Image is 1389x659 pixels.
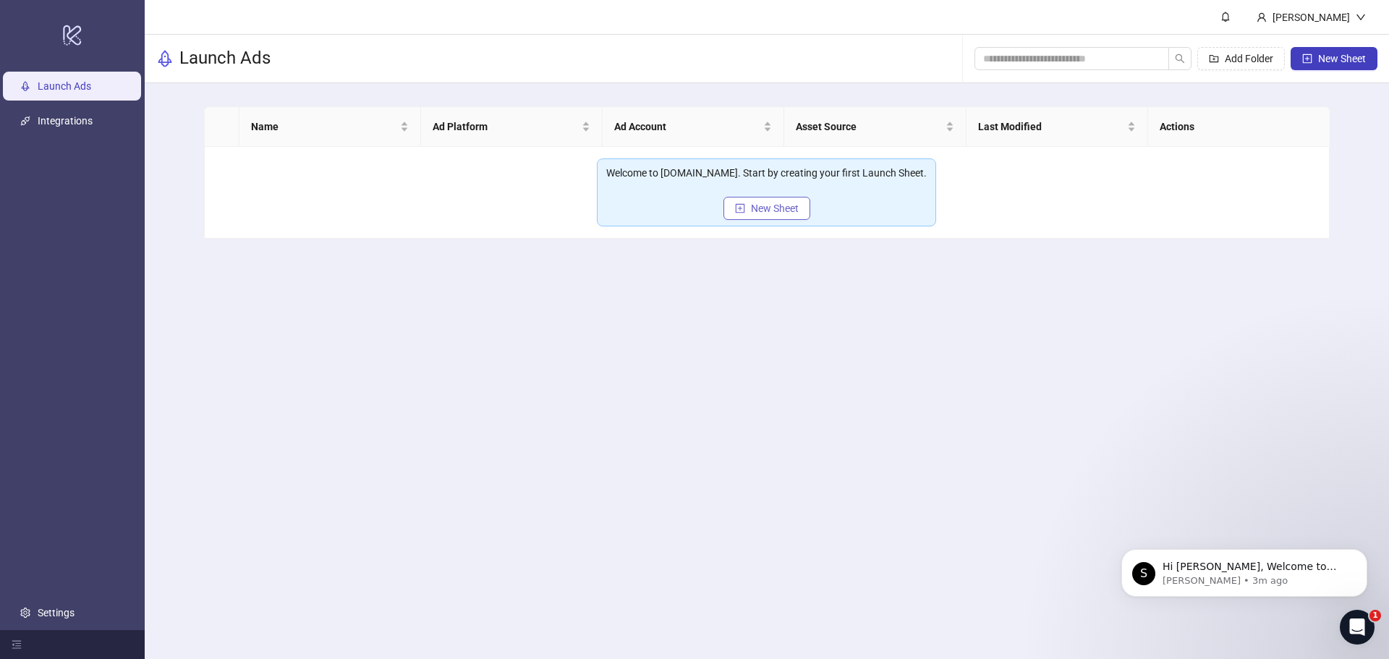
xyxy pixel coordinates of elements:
[1257,12,1267,22] span: user
[179,47,271,70] h3: Launch Ads
[606,165,927,181] div: Welcome to [DOMAIN_NAME]. Start by creating your first Launch Sheet.
[614,119,760,135] span: Ad Account
[1209,54,1219,64] span: folder-add
[1175,54,1185,64] span: search
[156,50,174,67] span: rocket
[1197,47,1285,70] button: Add Folder
[978,119,1124,135] span: Last Modified
[38,115,93,127] a: Integrations
[1267,9,1356,25] div: [PERSON_NAME]
[723,197,810,220] button: New Sheet
[1220,12,1231,22] span: bell
[967,107,1148,147] th: Last Modified
[38,80,91,92] a: Launch Ads
[1340,610,1375,645] iframe: Intercom live chat
[1100,519,1389,620] iframe: Intercom notifications message
[251,119,397,135] span: Name
[796,119,942,135] span: Asset Source
[1318,53,1366,64] span: New Sheet
[1369,610,1381,621] span: 1
[239,107,421,147] th: Name
[12,639,22,650] span: menu-fold
[421,107,603,147] th: Ad Platform
[603,107,784,147] th: Ad Account
[38,607,75,618] a: Settings
[751,203,799,214] span: New Sheet
[1302,54,1312,64] span: plus-square
[1356,12,1366,22] span: down
[735,203,745,213] span: plus-square
[1225,53,1273,64] span: Add Folder
[784,107,966,147] th: Asset Source
[1148,107,1330,147] th: Actions
[1291,47,1377,70] button: New Sheet
[433,119,579,135] span: Ad Platform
